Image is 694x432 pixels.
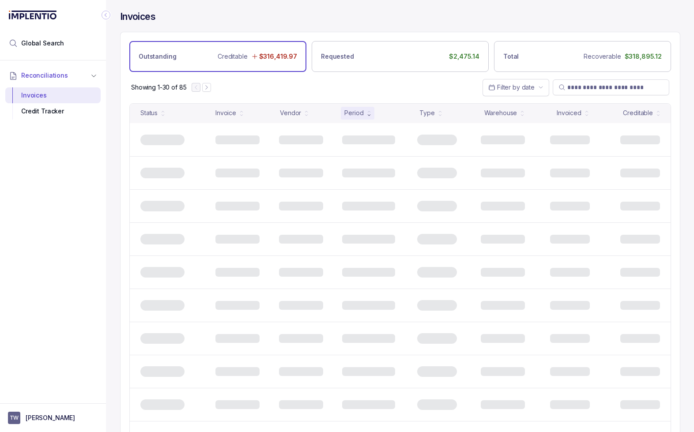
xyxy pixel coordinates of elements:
p: $2,475.14 [449,52,479,61]
div: Credit Tracker [12,103,94,119]
span: Global Search [21,39,64,48]
button: Date Range Picker [483,79,549,96]
div: Period [344,109,363,117]
p: Outstanding [139,52,176,61]
h4: Invoices [120,11,155,23]
div: Invoices [12,87,94,103]
div: Reconciliations [5,86,101,121]
div: Type [419,109,434,117]
p: $316,419.97 [259,52,297,61]
div: Invoice [215,109,236,117]
search: Date Range Picker [488,83,535,92]
button: User initials[PERSON_NAME] [8,412,98,424]
div: Status [140,109,158,117]
p: [PERSON_NAME] [26,413,75,422]
div: Remaining page entries [131,83,186,92]
div: Collapse Icon [101,10,111,20]
p: Requested [321,52,354,61]
p: Creditable [218,52,248,61]
p: Showing 1-30 of 85 [131,83,186,92]
span: User initials [8,412,20,424]
div: Vendor [280,109,301,117]
p: Recoverable [584,52,621,61]
div: Invoiced [557,109,581,117]
span: Reconciliations [21,71,68,80]
div: Creditable [623,109,653,117]
button: Reconciliations [5,66,101,85]
span: Filter by date [497,83,535,91]
p: $318,895.12 [625,52,662,61]
div: Warehouse [484,109,517,117]
button: Next Page [202,83,211,92]
p: Total [503,52,519,61]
